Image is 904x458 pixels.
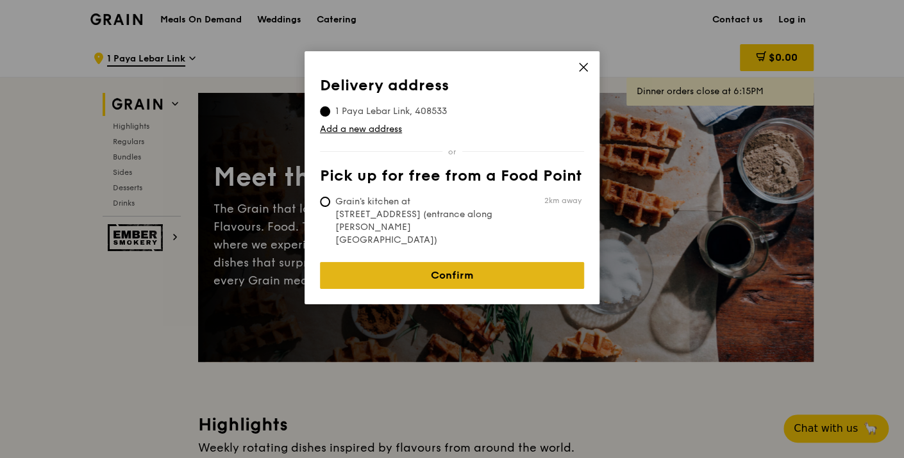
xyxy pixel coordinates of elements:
span: 2km away [544,195,582,206]
th: Delivery address [320,77,584,100]
a: Confirm [320,262,584,289]
th: Pick up for free from a Food Point [320,167,584,190]
a: Add a new address [320,123,584,136]
input: 1 Paya Lebar Link, 408533 [320,106,330,117]
input: Grain's kitchen at [STREET_ADDRESS] (entrance along [PERSON_NAME][GEOGRAPHIC_DATA])2km away [320,197,330,207]
span: 1 Paya Lebar Link, 408533 [320,105,462,118]
span: Grain's kitchen at [STREET_ADDRESS] (entrance along [PERSON_NAME][GEOGRAPHIC_DATA]) [320,195,511,247]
